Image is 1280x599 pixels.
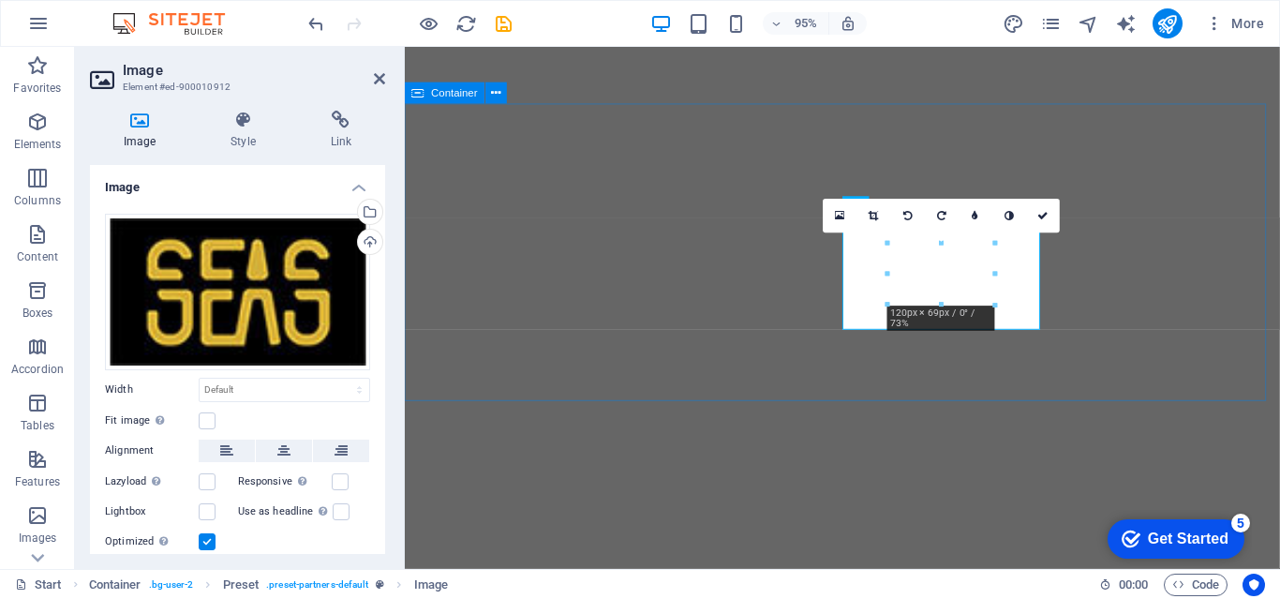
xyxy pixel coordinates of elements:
div: 5 [139,4,157,22]
i: This element is a customizable preset [376,579,384,590]
label: Responsive [238,471,332,493]
span: Click to select. Double-click to edit [414,574,448,596]
a: Blur [959,199,992,232]
nav: breadcrumb [89,574,448,596]
p: Images [19,531,57,546]
i: On resize automatically adjust zoom level to fit chosen device. [840,15,856,32]
h4: Image [90,111,197,150]
span: More [1205,14,1264,33]
div: Get Started 5 items remaining, 0% complete [15,9,152,49]
i: Publish [1156,13,1178,35]
button: undo [305,12,327,35]
a: Rotate left 90° [891,199,925,232]
span: Code [1172,574,1219,596]
span: Click to select. Double-click to edit [223,574,260,596]
button: Click here to leave preview mode and continue editing [417,12,439,35]
span: : [1132,577,1135,592]
p: Columns [14,193,61,208]
a: Rotate right 90° [925,199,959,232]
label: Lightbox [105,501,199,523]
button: publish [1153,8,1183,38]
span: Container [432,88,478,98]
span: . preset-partners-default [266,574,368,596]
button: Usercentrics [1243,574,1265,596]
span: Click to select. Double-click to edit [89,574,141,596]
h6: 95% [791,12,821,35]
i: Undo: Change image (Ctrl+Z) [305,13,327,35]
h6: Session time [1099,574,1149,596]
div: logo-seas-singapore-IKLxP3x_z_yynIDI0hnUjA.jpg [105,214,370,370]
p: Accordion [11,362,64,377]
i: Pages (Ctrl+Alt+S) [1040,13,1062,35]
h3: Element #ed-900010912 [123,79,348,96]
button: navigator [1078,12,1100,35]
h4: Link [297,111,385,150]
button: Code [1164,574,1228,596]
label: Fit image [105,410,199,432]
label: Width [105,384,199,395]
img: Editor Logo [108,12,248,35]
p: Content [17,249,58,264]
i: Save (Ctrl+S) [493,13,514,35]
p: Features [15,474,60,489]
span: . bg-user-2 [149,574,194,596]
p: Elements [14,137,62,152]
label: Optimized [105,531,199,553]
div: Get Started [55,21,136,37]
i: Design (Ctrl+Alt+Y) [1003,13,1024,35]
button: text_generator [1115,12,1138,35]
button: save [492,12,514,35]
p: Favorites [13,81,61,96]
button: pages [1040,12,1063,35]
span: 00 00 [1119,574,1148,596]
p: Tables [21,418,54,433]
h2: Image [123,62,385,79]
button: 95% [763,12,829,35]
button: More [1198,8,1272,38]
p: Boxes [22,306,53,321]
i: AI Writer [1115,13,1137,35]
a: Confirm ( Ctrl ⏎ ) [1026,199,1060,232]
label: Lazyload [105,471,199,493]
a: Greyscale [992,199,1026,232]
h4: Style [197,111,296,150]
a: Crop mode [857,199,891,232]
button: reload [454,12,477,35]
a: Click to cancel selection. Double-click to open Pages [15,574,62,596]
h4: Image [90,165,385,199]
button: design [1003,12,1025,35]
label: Alignment [105,440,199,462]
label: Use as headline [238,501,333,523]
a: Select files from the file manager, stock photos, or upload file(s) [824,199,857,232]
i: Navigator [1078,13,1099,35]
